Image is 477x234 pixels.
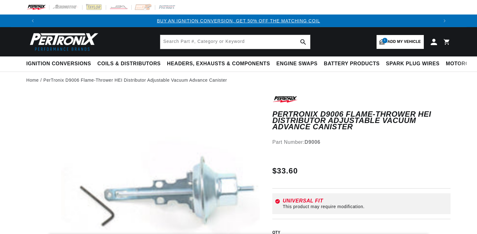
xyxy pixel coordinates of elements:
[438,15,451,27] button: Translation missing: en.sections.announcements.next_announcement
[94,56,164,71] summary: Coils & Distributors
[39,17,438,24] div: 1 of 3
[39,17,438,24] div: Announcement
[386,61,440,67] span: Spark Plug Wires
[304,139,320,145] strong: D9006
[26,61,91,67] span: Ignition Conversions
[43,77,227,84] a: PerTronix D9006 Flame-Thrower HEI Distributor Adjustable Vacuum Advance Canister
[383,56,443,71] summary: Spark Plug Wires
[97,61,161,67] span: Coils & Distributors
[164,56,273,71] summary: Headers, Exhausts & Components
[272,138,451,146] div: Part Number:
[296,35,310,49] button: search button
[26,77,39,84] a: Home
[26,56,94,71] summary: Ignition Conversions
[388,39,421,45] span: Add my vehicle
[11,15,467,27] slideshow-component: Translation missing: en.sections.announcements.announcement_bar
[26,15,39,27] button: Translation missing: en.sections.announcements.previous_announcement
[283,198,448,203] div: Universal Fit
[276,61,318,67] span: Engine Swaps
[157,18,320,23] a: BUY AN IGNITION CONVERSION, GET 50% OFF THE MATCHING COIL
[160,35,310,49] input: Search Part #, Category or Keyword
[377,35,424,49] a: 1Add my vehicle
[272,165,298,177] span: $33.60
[273,56,321,71] summary: Engine Swaps
[26,77,451,84] nav: breadcrumbs
[382,38,388,43] span: 1
[272,111,451,130] h1: PerTronix D9006 Flame-Thrower HEI Distributor Adjustable Vacuum Advance Canister
[324,61,380,67] span: Battery Products
[321,56,383,71] summary: Battery Products
[26,31,99,53] img: Pertronix
[283,204,448,209] div: This product may require modification.
[167,61,270,67] span: Headers, Exhausts & Components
